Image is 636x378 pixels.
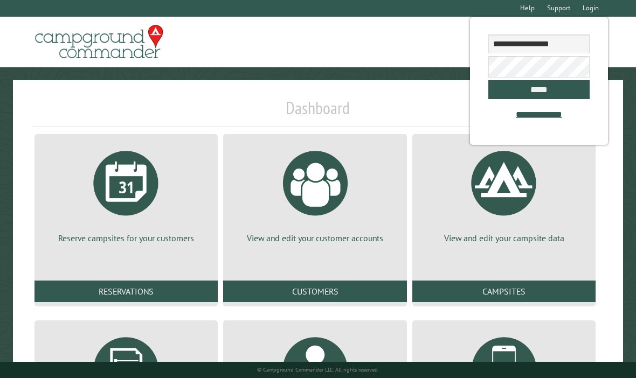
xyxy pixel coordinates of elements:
p: View and edit your campsite data [425,232,583,244]
small: © Campground Commander LLC. All rights reserved. [257,366,379,373]
a: View and edit your customer accounts [236,143,393,244]
p: Reserve campsites for your customers [47,232,205,244]
h1: Dashboard [32,97,604,127]
a: View and edit your campsite data [425,143,583,244]
a: Customers [223,281,406,302]
a: Reservations [34,281,218,302]
img: Campground Commander [32,21,167,63]
a: Campsites [412,281,596,302]
a: Reserve campsites for your customers [47,143,205,244]
p: View and edit your customer accounts [236,232,393,244]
